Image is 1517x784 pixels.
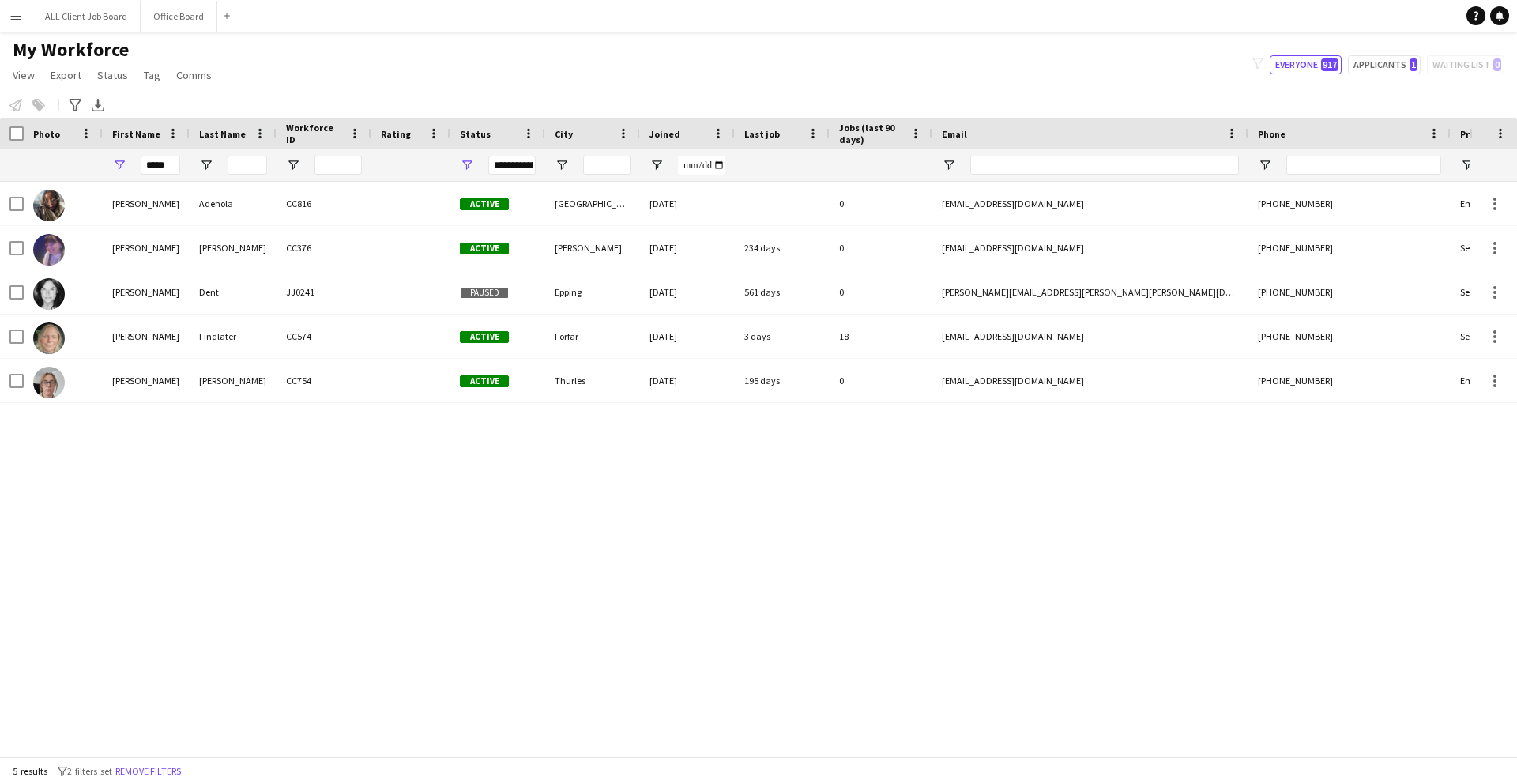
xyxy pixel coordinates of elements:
div: 234 days [735,226,830,269]
div: 0 [830,270,932,314]
img: Sarah Dent [33,278,65,310]
span: Active [460,243,509,254]
div: [PERSON_NAME] [190,359,277,402]
span: Export [51,68,81,82]
div: Thurles [545,359,640,402]
span: First Name [112,128,160,140]
input: Joined Filter Input [678,156,725,175]
div: [DATE] [640,182,735,225]
button: Open Filter Menu [199,158,213,172]
a: Comms [170,65,218,85]
div: 195 days [735,359,830,402]
div: [EMAIL_ADDRESS][DOMAIN_NAME] [932,182,1248,225]
span: View [13,68,35,82]
div: Forfar [545,315,640,358]
input: Phone Filter Input [1286,156,1441,175]
span: Comms [176,68,212,82]
a: Export [44,65,88,85]
div: 561 days [735,270,830,314]
span: My Workforce [13,38,129,62]
input: Last Name Filter Input [228,156,267,175]
span: Photo [33,128,60,140]
div: [DATE] [640,226,735,269]
button: Open Filter Menu [460,158,474,172]
span: Status [460,128,491,140]
div: [PHONE_NUMBER] [1248,226,1451,269]
div: 3 days [735,315,830,358]
span: Phone [1258,128,1285,140]
img: Sarah Findlater [33,322,65,354]
span: Status [97,68,128,82]
button: ALL Client Job Board [32,1,141,32]
div: [PERSON_NAME][EMAIL_ADDRESS][PERSON_NAME][PERSON_NAME][DOMAIN_NAME] [932,270,1248,314]
div: [PERSON_NAME] [103,226,190,269]
div: CC574 [277,315,371,358]
span: Tag [144,68,160,82]
span: Paused [460,287,509,299]
input: Workforce ID Filter Input [314,156,362,175]
input: Email Filter Input [970,156,1239,175]
span: 1 [1410,58,1417,71]
div: 18 [830,315,932,358]
div: [PHONE_NUMBER] [1248,359,1451,402]
input: City Filter Input [583,156,631,175]
div: Dent [190,270,277,314]
span: Workforce ID [286,122,343,145]
app-action-btn: Advanced filters [66,96,85,115]
div: [EMAIL_ADDRESS][DOMAIN_NAME] [932,315,1248,358]
app-action-btn: Export XLSX [88,96,107,115]
div: Adenola [190,182,277,225]
span: 2 filters set [67,765,112,777]
span: Joined [649,128,680,140]
button: Everyone917 [1270,55,1342,74]
div: [GEOGRAPHIC_DATA] [545,182,640,225]
div: CC754 [277,359,371,402]
div: [PERSON_NAME] [190,226,277,269]
a: Status [91,65,134,85]
span: City [555,128,573,140]
div: [PERSON_NAME] [103,359,190,402]
div: 0 [830,226,932,269]
img: Sarah Adenola [33,190,65,221]
div: [PERSON_NAME] [545,226,640,269]
span: 917 [1321,58,1338,71]
button: Open Filter Menu [555,158,569,172]
span: Rating [381,128,411,140]
div: [DATE] [640,359,735,402]
span: Active [460,375,509,387]
div: [PHONE_NUMBER] [1248,270,1451,314]
a: Tag [137,65,167,85]
img: Sarah Cox [33,234,65,266]
div: [PERSON_NAME] [103,270,190,314]
span: Profile [1460,128,1492,140]
div: [PHONE_NUMBER] [1248,182,1451,225]
div: [DATE] [640,270,735,314]
div: Findlater [190,315,277,358]
span: Active [460,198,509,210]
div: CC816 [277,182,371,225]
button: Open Filter Menu [112,158,126,172]
div: [PERSON_NAME] [103,315,190,358]
div: [EMAIL_ADDRESS][DOMAIN_NAME] [932,359,1248,402]
input: First Name Filter Input [141,156,180,175]
div: [DATE] [640,315,735,358]
img: Sarah Hayden [33,367,65,398]
button: Office Board [141,1,217,32]
div: Epping [545,270,640,314]
button: Applicants1 [1348,55,1421,74]
span: Last job [744,128,780,140]
div: 0 [830,359,932,402]
button: Open Filter Menu [1258,158,1272,172]
span: Last Name [199,128,246,140]
button: Open Filter Menu [286,158,300,172]
div: [EMAIL_ADDRESS][DOMAIN_NAME] [932,226,1248,269]
div: [PHONE_NUMBER] [1248,315,1451,358]
div: [PERSON_NAME] [103,182,190,225]
div: 0 [830,182,932,225]
button: Open Filter Menu [649,158,664,172]
a: View [6,65,41,85]
button: Remove filters [112,763,184,780]
div: JJ0241 [277,270,371,314]
div: CC376 [277,226,371,269]
span: Active [460,331,509,343]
